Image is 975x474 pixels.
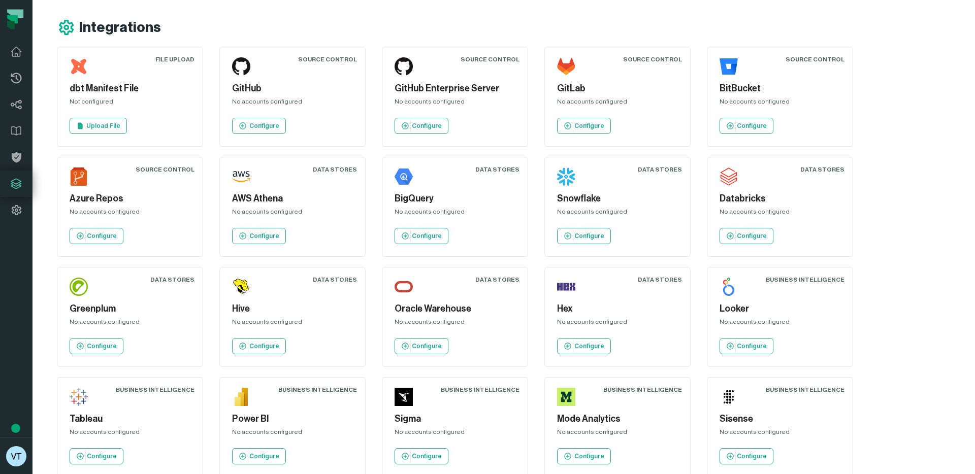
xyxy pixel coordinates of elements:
div: Data Stores [313,276,357,284]
div: No accounts configured [557,318,678,330]
h5: Tableau [70,412,190,426]
a: Configure [720,118,773,134]
img: Tableau [70,388,88,406]
div: Data Stores [150,276,194,284]
img: Looker [720,278,738,296]
img: Oracle Warehouse [395,278,413,296]
div: No accounts configured [232,208,353,220]
p: Configure [87,232,117,240]
div: Business Intelligence [603,386,682,394]
a: Configure [720,228,773,244]
h5: BitBucket [720,82,840,95]
a: Configure [232,228,286,244]
img: avatar of Vitor Trentin [6,446,26,466]
p: Configure [737,232,767,240]
h5: dbt Manifest File [70,82,190,95]
a: Configure [395,118,448,134]
a: Configure [557,118,611,134]
div: Data Stores [475,165,519,174]
p: Configure [574,452,604,460]
div: Source Control [136,165,194,174]
img: Azure Repos [70,167,88,186]
a: Configure [70,448,123,464]
div: Tooltip anchor [11,424,20,433]
h5: GitHub Enterprise Server [395,82,515,95]
a: Configure [232,338,286,354]
a: Configure [70,338,123,354]
div: Business Intelligence [116,386,194,394]
a: Configure [232,118,286,134]
img: Hive [232,278,250,296]
div: No accounts configured [70,208,190,220]
div: File Upload [155,55,194,63]
a: Upload File [70,118,127,134]
p: Configure [87,342,117,350]
p: Configure [574,342,604,350]
img: GitHub Enterprise Server [395,57,413,76]
div: No accounts configured [232,318,353,330]
a: Configure [395,338,448,354]
div: Business Intelligence [441,386,519,394]
p: Configure [412,122,442,130]
h5: Mode Analytics [557,412,678,426]
div: Business Intelligence [766,386,844,394]
p: Configure [249,342,279,350]
p: Configure [737,122,767,130]
p: Configure [249,232,279,240]
a: Configure [70,228,123,244]
p: Configure [249,122,279,130]
p: Configure [412,342,442,350]
div: No accounts configured [720,428,840,440]
h5: BigQuery [395,192,515,206]
img: Sisense [720,388,738,406]
img: Hex [557,278,575,296]
a: Configure [395,448,448,464]
a: Configure [395,228,448,244]
div: No accounts configured [720,208,840,220]
img: Databricks [720,167,738,186]
div: Data Stores [313,165,357,174]
a: Configure [557,338,611,354]
h1: Integrations [79,19,161,37]
div: No accounts configured [720,318,840,330]
h5: Power BI [232,412,353,426]
p: Configure [412,452,442,460]
img: BitBucket [720,57,738,76]
p: Configure [737,452,767,460]
img: Power BI [232,388,250,406]
div: Data Stores [800,165,844,174]
p: Configure [574,232,604,240]
div: No accounts configured [232,428,353,440]
p: Configure [574,122,604,130]
h5: Looker [720,302,840,316]
div: Data Stores [638,165,682,174]
a: Configure [557,228,611,244]
div: No accounts configured [557,97,678,110]
p: Configure [412,232,442,240]
h5: GitLab [557,82,678,95]
a: Configure [232,448,286,464]
h5: Azure Repos [70,192,190,206]
img: GitHub [232,57,250,76]
h5: Sigma [395,412,515,426]
img: Mode Analytics [557,388,575,406]
div: No accounts configured [720,97,840,110]
div: Data Stores [475,276,519,284]
div: Data Stores [638,276,682,284]
div: Source Control [298,55,357,63]
img: Sigma [395,388,413,406]
h5: Hive [232,302,353,316]
div: No accounts configured [70,318,190,330]
h5: Sisense [720,412,840,426]
h5: Databricks [720,192,840,206]
div: Business Intelligence [278,386,357,394]
div: Source Control [461,55,519,63]
div: Not configured [70,97,190,110]
div: No accounts configured [395,208,515,220]
h5: Hex [557,302,678,316]
p: Configure [737,342,767,350]
div: Business Intelligence [766,276,844,284]
a: Configure [720,338,773,354]
a: Configure [720,448,773,464]
div: No accounts configured [395,428,515,440]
